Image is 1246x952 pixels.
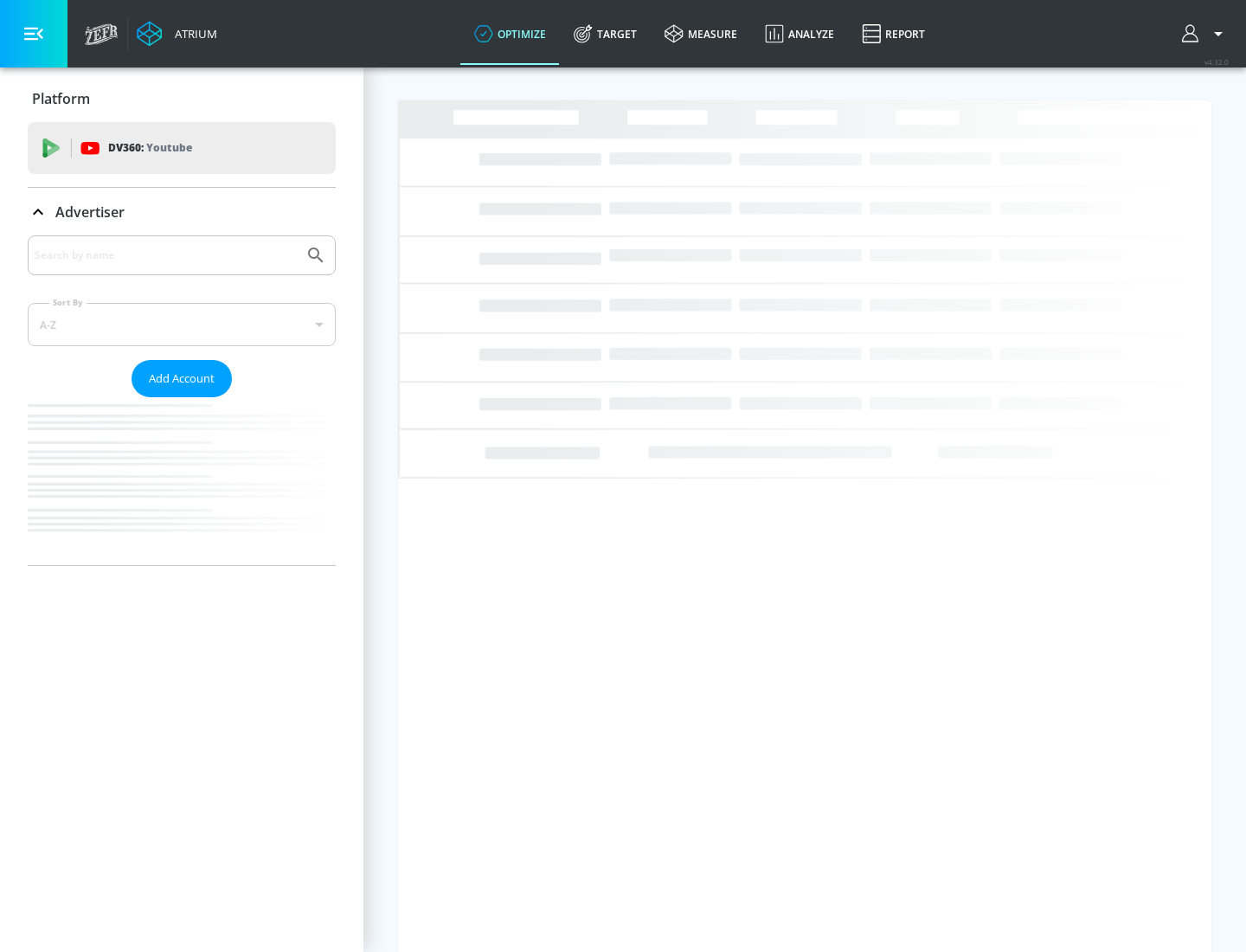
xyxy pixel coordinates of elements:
[848,3,939,65] a: Report
[28,235,336,565] div: Advertiser
[28,397,336,565] nav: list of Advertiser
[28,122,336,174] div: DV360: Youtube
[55,203,125,222] p: Advertiser
[28,303,336,346] div: A-Z
[49,297,87,308] label: Sort By
[149,369,215,389] span: Add Account
[560,3,651,65] a: Target
[28,74,336,123] div: Platform
[460,3,560,65] a: optimize
[32,89,90,108] p: Platform
[168,26,217,42] div: Atrium
[28,188,336,236] div: Advertiser
[751,3,848,65] a: Analyze
[35,244,297,267] input: Search by name
[108,138,192,158] p: DV360:
[1204,57,1229,67] span: v 4.32.0
[146,138,192,157] p: Youtube
[132,360,232,397] button: Add Account
[137,21,217,47] a: Atrium
[651,3,751,65] a: measure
